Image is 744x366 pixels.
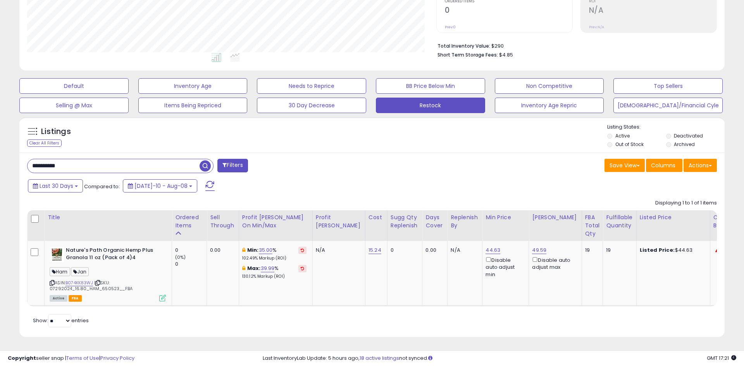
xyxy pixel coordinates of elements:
[532,213,578,222] div: [PERSON_NAME]
[674,141,695,148] label: Archived
[387,210,422,241] th: Please note that this number is a calculation based on your required days of coverage and your ve...
[261,265,275,272] a: 39.99
[175,213,203,230] div: Ordered Items
[425,247,441,254] div: 0.00
[640,247,704,254] div: $44.63
[100,354,134,362] a: Privacy Policy
[175,247,207,254] div: 0
[257,98,366,113] button: 30 Day Decrease
[8,354,36,362] strong: Copyright
[19,98,129,113] button: Selling @ Max
[499,51,513,58] span: $4.85
[640,213,707,222] div: Listed Price
[376,78,485,94] button: BB Price Below Min
[585,247,597,254] div: 19
[242,265,307,279] div: %
[360,354,399,362] a: 18 active listings
[210,213,236,230] div: Sell Through
[445,25,456,29] small: Prev: 0
[242,213,309,230] div: Profit [PERSON_NAME] on Min/Max
[495,98,604,113] button: Inventory Age Repric
[50,267,70,276] span: Ham
[210,247,233,254] div: 0.00
[585,213,600,238] div: FBA Total Qty
[257,78,366,94] button: Needs to Reprice
[606,213,633,230] div: Fulfillable Quantity
[445,6,572,16] h2: 0
[451,213,479,230] div: Replenish By
[615,132,630,139] label: Active
[175,254,186,260] small: (0%)
[613,98,723,113] button: [DEMOGRAPHIC_DATA]/Financial Cyle
[242,256,307,261] p: 102.49% Markup (ROI)
[134,182,188,190] span: [DATE]-10 - Aug-08
[437,52,498,58] b: Short Term Storage Fees:
[239,210,312,241] th: The percentage added to the cost of goods (COGS) that forms the calculator for Min & Max prices.
[486,213,525,222] div: Min Price
[532,246,546,254] a: 49.59
[369,246,381,254] a: 15.24
[655,199,717,207] div: Displaying 1 to 1 of 1 items
[242,247,307,261] div: %
[495,78,604,94] button: Non Competitive
[138,98,248,113] button: Items Being Repriced
[451,247,476,254] div: N/A
[532,256,575,271] div: Disable auto adjust max
[66,354,99,362] a: Terms of Use
[376,98,485,113] button: Restock
[71,267,89,276] span: Jan
[41,126,71,137] h5: Listings
[486,246,500,254] a: 44.63
[33,317,89,324] span: Show: entries
[40,182,73,190] span: Last 30 Days
[425,213,444,230] div: Days Cover
[138,78,248,94] button: Inventory Age
[613,78,723,94] button: Top Sellers
[604,159,645,172] button: Save View
[48,213,169,222] div: Title
[369,213,384,222] div: Cost
[707,354,736,362] span: 2025-09-8 17:21 GMT
[486,256,523,278] div: Disable auto adjust min
[66,247,160,263] b: Nature's Path Organic Hemp Plus Granola 11 oz (Pack of 4)4
[50,247,64,262] img: 519mQyUo61L._SL40_.jpg
[589,25,604,29] small: Prev: N/A
[607,124,724,131] p: Listing States:
[247,246,259,254] b: Min:
[316,213,362,230] div: Profit [PERSON_NAME]
[316,247,359,254] div: N/A
[8,355,134,362] div: seller snap | |
[391,247,417,254] div: 0
[640,246,675,254] b: Listed Price:
[242,274,307,279] p: 130.12% Markup (ROI)
[19,78,129,94] button: Default
[28,179,83,192] button: Last 30 Days
[123,179,197,192] button: [DATE]-10 - Aug-08
[50,295,67,302] span: All listings currently available for purchase on Amazon
[247,265,261,272] b: Max:
[437,41,711,50] li: $290
[263,355,736,362] div: Last InventoryLab Update: 5 hours ago, not synced.
[615,141,644,148] label: Out of Stock
[674,132,703,139] label: Deactivated
[65,280,93,286] a: B074KK83WJ
[391,213,419,230] div: Sugg Qty Replenish
[50,247,166,301] div: ASIN:
[606,247,630,254] div: 19
[84,183,120,190] span: Compared to:
[651,162,675,169] span: Columns
[217,159,248,172] button: Filters
[589,6,716,16] h2: N/A
[175,261,207,268] div: 0
[69,295,82,302] span: FBA
[259,246,273,254] a: 35.00
[27,139,62,147] div: Clear All Filters
[684,159,717,172] button: Actions
[50,280,133,291] span: | SKU: 07292024_16.80_HAM_650523__FBA
[437,43,490,49] b: Total Inventory Value:
[646,159,682,172] button: Columns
